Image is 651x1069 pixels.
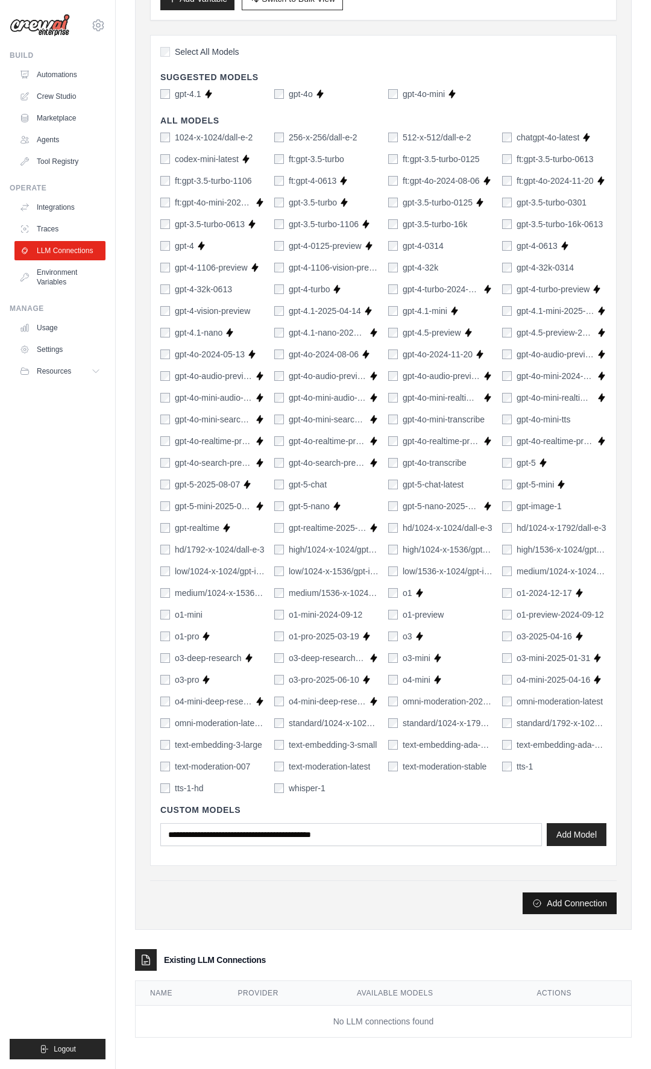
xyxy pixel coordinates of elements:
a: Integrations [14,198,105,217]
input: standard/1792-x-1024/dall-e-3 [502,718,512,728]
input: omni-moderation-latest [502,697,512,706]
label: o3-2025-04-16 [517,630,572,642]
label: tts-1 [517,760,533,773]
input: hd/1024-x-1024/dall-e-3 [388,523,398,533]
label: gpt-3.5-turbo [289,196,337,208]
label: 1024-x-1024/dall-e-2 [175,131,253,143]
label: o1-pro [175,630,199,642]
label: gpt-4o-search-preview-2025-03-11 [289,457,366,469]
input: gpt-4o-audio-preview-2024-12-17 [274,371,284,381]
input: gpt-4o-realtime-preview-2024-10-01 [274,436,284,446]
input: gpt-4o-mini-tts [502,415,512,424]
input: gpt-4o-search-preview-2025-03-11 [274,458,284,468]
label: text-moderation-stable [403,760,486,773]
input: high/1536-x-1024/gpt-image-1 [502,545,512,554]
input: text-embedding-3-large [160,740,170,750]
label: text-embedding-ada-002 [403,739,492,751]
input: o4-mini-deep-research-2025-06-26 [274,697,284,706]
input: o3-mini [388,653,398,663]
input: ft:gpt-4o-2024-11-20 [502,176,512,186]
input: gpt-5-chat [274,480,284,489]
input: ft:gpt-4o-mini-2024-07-18 [160,198,170,207]
input: ft:gpt-4-0613 [274,176,284,186]
label: o1-preview [403,609,444,621]
input: gpt-4o-mini-realtime-preview-2024-12-17 [502,393,512,403]
label: standard/1024-x-1792/dall-e-3 [403,717,492,729]
label: gpt-4.1-nano [175,327,222,339]
input: high/1024-x-1024/gpt-image-1 [274,545,284,554]
input: gpt-4o-mini-audio-preview-2024-12-17 [274,393,284,403]
label: o3 [403,630,412,642]
label: gpt-realtime [175,522,219,534]
h4: Suggested Models [160,71,606,83]
input: tts-1-hd [160,783,170,793]
label: o3-deep-research-2025-06-26 [289,652,366,664]
input: hd/1024-x-1792/dall-e-3 [502,523,512,533]
label: gpt-4o-2024-05-13 [175,348,245,360]
span: Logout [54,1044,76,1054]
label: o3-mini [403,652,430,664]
input: gpt-5-2025-08-07 [160,480,170,489]
input: o1-pro [160,632,170,641]
a: Marketplace [14,108,105,128]
input: medium/1024-x-1536/gpt-image-1 [160,588,170,598]
label: gpt-4o-mini-tts [517,413,570,425]
button: Add Connection [523,892,617,914]
input: gpt-4o-mini [388,89,398,99]
input: gpt-4 [160,241,170,251]
label: gpt-5-mini [517,478,554,491]
input: standard/1024-x-1792/dall-e-3 [388,718,398,728]
label: gpt-4o-audio-preview [517,348,594,360]
input: gpt-4-turbo [274,284,284,294]
label: o3-pro [175,674,199,686]
input: medium/1024-x-1024/gpt-image-1 [502,566,512,576]
label: gpt-5 [517,457,536,469]
input: o1 [388,588,398,598]
label: text-embedding-ada-002-v2 [517,739,606,751]
input: gpt-4o-search-preview [160,458,170,468]
label: gpt-4 [175,240,194,252]
input: o3-pro-2025-06-10 [274,675,284,685]
input: gpt-5 [502,458,512,468]
input: gpt-4o-mini-transcribe [388,415,398,424]
td: No LLM connections found [136,1006,631,1038]
label: o1-pro-2025-03-19 [289,630,359,642]
input: o3-2025-04-16 [502,632,512,641]
input: gpt-4-1106-vision-preview [274,263,284,272]
label: gpt-4o-mini-search-preview [175,413,253,425]
input: o4-mini-deep-research [160,697,170,706]
label: gpt-4o-mini-audio-preview-2024-12-17 [289,392,366,404]
input: ft:gpt-3.5-turbo-0125 [388,154,398,164]
label: standard/1792-x-1024/dall-e-3 [517,717,606,729]
label: o3-mini-2025-01-31 [517,652,590,664]
div: Manage [10,304,105,313]
h4: Custom Models [160,804,606,816]
label: gpt-realtime-2025-08-28 [289,522,366,534]
input: gpt-4o-audio-preview-2024-10-01 [160,371,170,381]
label: o1-mini-2024-09-12 [289,609,362,621]
th: Actions [522,981,631,1006]
input: gpt-realtime-2025-08-28 [274,523,284,533]
input: gpt-4o-transcribe [388,458,398,468]
input: gpt-3.5-turbo-16k-0613 [502,219,512,229]
input: gpt-3.5-turbo-1106 [274,219,284,229]
input: gpt-4.1-mini [388,306,398,316]
label: text-moderation-latest [289,760,370,773]
label: gpt-3.5-turbo-0125 [403,196,473,208]
label: gpt-4-32k-0314 [517,262,574,274]
input: gpt-4o-mini-audio-preview [160,393,170,403]
input: o1-preview [388,610,398,619]
label: gpt-3.5-turbo-16k [403,218,467,230]
input: omni-moderation-latest-intents [160,718,170,728]
div: Build [10,51,105,60]
input: gpt-4.1-mini-2025-04-14 [502,306,512,316]
input: text-embedding-ada-002 [388,740,398,750]
label: o1 [403,587,412,599]
a: Environment Variables [14,263,105,292]
label: gpt-4-0125-preview [289,240,362,252]
label: hd/1024-x-1792/dall-e-3 [517,522,606,534]
label: gpt-4-turbo [289,283,330,295]
a: Tool Registry [14,152,105,171]
label: gpt-4-32k-0613 [175,283,232,295]
input: gpt-4-1106-preview [160,263,170,272]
